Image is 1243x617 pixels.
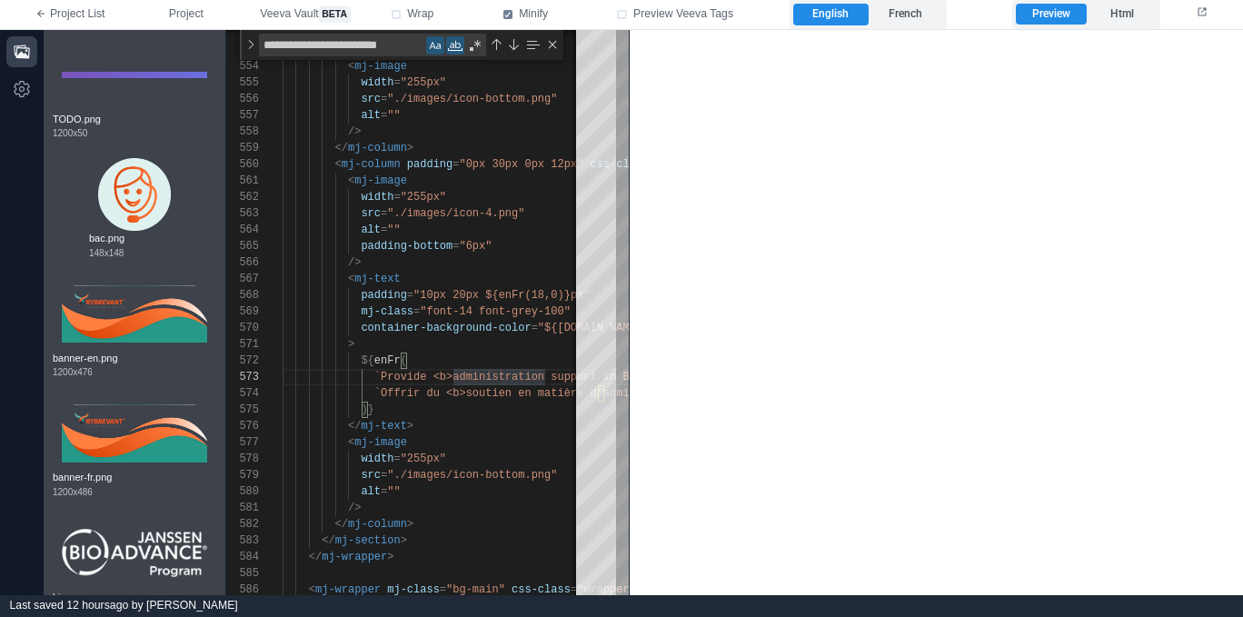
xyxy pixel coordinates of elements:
[226,353,259,369] div: 572
[226,140,259,156] div: 559
[361,289,406,302] span: padding
[387,485,400,498] span: ""
[309,551,322,563] span: </
[348,273,354,285] span: <
[393,191,400,204] span: =
[226,75,259,91] div: 555
[459,240,492,253] span: "6px"
[401,76,446,89] span: "255px"
[489,37,503,52] div: Previous Match (⇧Enter)
[869,4,943,25] label: French
[226,91,259,107] div: 556
[387,93,557,105] span: "./images/icon-bottom.png"
[226,320,259,336] div: 570
[361,403,373,416] span: )}
[226,107,259,124] div: 557
[348,142,407,154] span: mj-column
[381,109,387,122] span: =
[260,6,350,23] span: Veeva Vault
[381,469,387,482] span: =
[226,189,259,205] div: 562
[226,336,259,353] div: 571
[545,37,560,52] div: Close (Escape)
[361,240,452,253] span: padding-bottom
[226,451,259,467] div: 578
[452,158,459,171] span: =
[361,322,531,334] span: container-background-color
[243,30,259,60] div: Toggle Replace
[335,158,342,171] span: <
[348,420,361,433] span: </
[89,246,124,260] span: 148 x 148
[413,289,590,302] span: "10px 20px ${enFr(18,0)}px"
[361,191,393,204] span: width
[407,289,413,302] span: =
[319,6,351,23] span: beta
[348,436,354,449] span: <
[53,485,93,499] span: 1200 x 486
[335,534,401,547] span: mj-section
[342,158,401,171] span: mj-column
[335,142,348,154] span: </
[407,420,413,433] span: >
[226,369,259,385] div: 573
[361,224,381,236] span: alt
[226,58,259,75] div: 554
[226,565,259,582] div: 585
[387,109,400,122] span: ""
[226,532,259,549] div: 583
[348,125,361,138] span: />
[226,467,259,483] div: 579
[387,583,440,596] span: mj-class
[512,583,571,596] span: css-class
[793,4,868,25] label: English
[335,518,348,531] span: </
[226,516,259,532] div: 582
[226,205,259,222] div: 563
[53,365,93,379] span: 1200 x 476
[401,191,446,204] span: "255px"
[354,60,407,73] span: mj-image
[226,173,259,189] div: 561
[630,30,1243,595] iframe: preview
[374,371,695,383] span: `Provide <b>administration support in BioAdvance®
[1016,4,1086,25] label: Preview
[361,93,381,105] span: src
[309,583,315,596] span: <
[387,469,557,482] span: "./images/icon-bottom.png"
[361,305,413,318] span: mj-class
[354,436,407,449] span: mj-image
[361,469,381,482] span: src
[348,174,354,187] span: <
[374,387,695,400] span: `Offrir du <b>soutien en matière d’administration
[401,534,407,547] span: >
[53,470,216,485] span: banner-fr.png
[226,287,259,304] div: 568
[315,583,381,596] span: mj-wrapper
[522,35,542,55] div: Find in Selection (⌥⌘L)
[226,385,259,402] div: 574
[226,222,259,238] div: 564
[420,305,571,318] span: "font-14 font-grey-100"
[538,322,681,334] span: "${[DOMAIN_NAME]_300}"
[453,369,454,385] textarea: Editor content;Press Alt+F1 for Accessibility Options.
[440,583,446,596] span: =
[361,354,373,367] span: ${
[348,502,361,514] span: />
[226,124,259,140] div: 558
[226,156,259,173] div: 560
[381,207,387,220] span: =
[226,238,259,254] div: 565
[361,453,393,465] span: width
[1087,4,1157,25] label: Html
[226,402,259,418] div: 575
[361,420,406,433] span: mj-text
[393,76,400,89] span: =
[532,322,538,334] span: =
[226,549,259,565] div: 584
[361,485,381,498] span: alt
[354,273,400,285] span: mj-text
[53,126,87,140] span: 1200 x 50
[226,434,259,451] div: 577
[374,354,401,367] span: enFr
